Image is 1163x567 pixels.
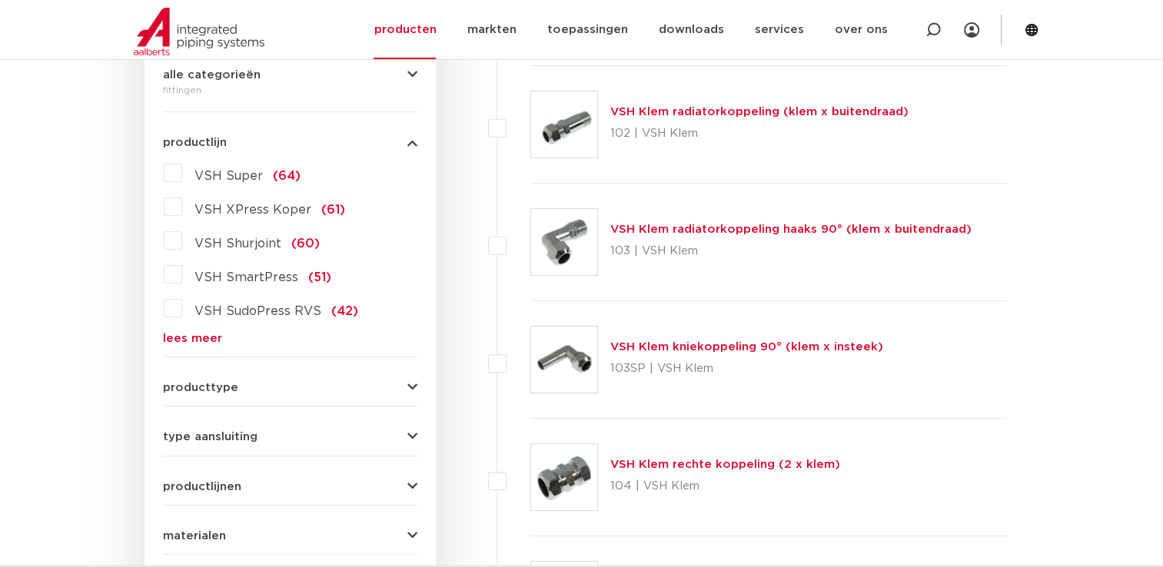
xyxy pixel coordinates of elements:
[610,121,909,146] p: 102 | VSH Klem
[163,431,258,443] span: type aansluiting
[163,431,417,443] button: type aansluiting
[163,382,417,393] button: producttype
[163,137,417,148] button: productlijn
[194,170,263,182] span: VSH Super
[321,204,345,216] span: (61)
[194,305,321,317] span: VSH SudoPress RVS
[610,356,883,381] p: 103SP | VSH Klem
[610,224,972,235] a: VSH Klem radiatorkoppeling haaks 90° (klem x buitendraad)
[531,327,597,393] img: Thumbnail for VSH Klem kniekoppeling 90° (klem x insteek)
[163,530,417,542] button: materialen
[610,459,840,470] a: VSH Klem rechte koppeling (2 x klem)
[163,69,261,81] span: alle categorieën
[163,382,238,393] span: producttype
[610,239,972,264] p: 103 | VSH Klem
[610,106,909,118] a: VSH Klem radiatorkoppeling (klem x buitendraad)
[273,170,301,182] span: (64)
[163,481,417,492] button: productlijnen
[163,333,417,344] a: lees meer
[163,481,241,492] span: productlijnen
[531,91,597,157] img: Thumbnail for VSH Klem radiatorkoppeling (klem x buitendraad)
[194,237,281,250] span: VSH Shurjoint
[610,341,883,353] a: VSH Klem kniekoppeling 90° (klem x insteek)
[163,81,417,99] div: fittingen
[163,69,417,81] button: alle categorieën
[194,271,298,283] span: VSH SmartPress
[610,474,840,499] p: 104 | VSH Klem
[331,305,358,317] span: (42)
[308,271,331,283] span: (51)
[163,530,226,542] span: materialen
[163,137,227,148] span: productlijn
[531,444,597,510] img: Thumbnail for VSH Klem rechte koppeling (2 x klem)
[291,237,320,250] span: (60)
[194,204,311,216] span: VSH XPress Koper
[531,209,597,275] img: Thumbnail for VSH Klem radiatorkoppeling haaks 90° (klem x buitendraad)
